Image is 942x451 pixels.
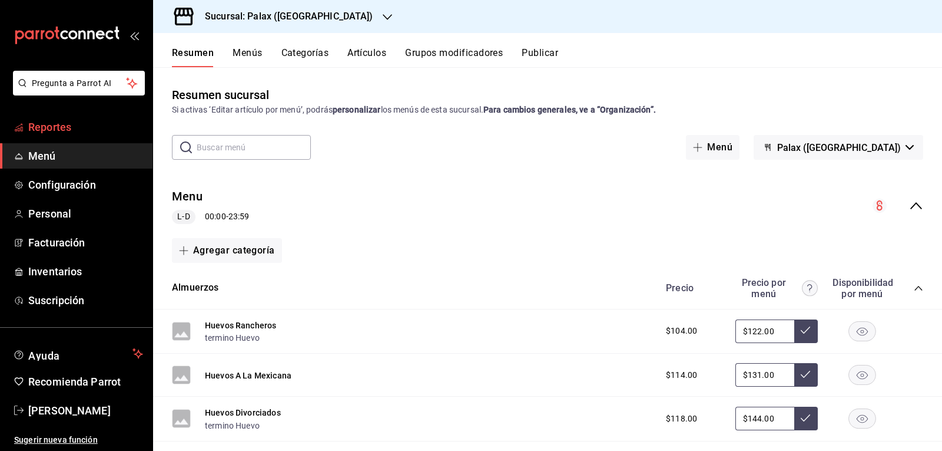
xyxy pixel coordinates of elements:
[281,47,329,67] button: Categorías
[28,177,143,193] span: Configuración
[735,363,794,387] input: Sin ajuste
[205,370,291,381] button: Huevos A La Mexicana
[666,325,697,337] span: $104.00
[666,369,697,381] span: $114.00
[914,284,923,293] button: collapse-category-row
[735,277,818,299] div: Precio por menú
[28,374,143,390] span: Recomienda Parrot
[8,85,145,98] a: Pregunta a Parrot AI
[172,47,214,67] button: Resumen
[172,210,249,224] div: 00:00 - 23:59
[233,47,262,67] button: Menús
[522,47,558,67] button: Publicar
[172,188,203,205] button: Menu
[173,210,194,223] span: L-D
[28,264,143,279] span: Inventarios
[735,320,794,343] input: Sin ajuste
[205,420,260,432] button: termino Huevo
[333,105,381,114] strong: personalizar
[28,119,143,135] span: Reportes
[28,292,143,308] span: Suscripción
[28,347,128,361] span: Ayuda
[777,142,901,153] span: Palax ([GEOGRAPHIC_DATA])
[205,332,260,344] button: termino Huevo
[405,47,503,67] button: Grupos modificadores
[153,179,942,233] div: collapse-menu-row
[172,47,942,67] div: navigation tabs
[483,105,656,114] strong: Para cambios generales, ve a “Organización”.
[172,281,219,295] button: Almuerzos
[130,31,139,40] button: open_drawer_menu
[735,407,794,430] input: Sin ajuste
[654,282,729,294] div: Precio
[172,86,269,104] div: Resumen sucursal
[205,320,276,331] button: Huevos Rancheros
[28,235,143,251] span: Facturación
[32,77,127,90] span: Pregunta a Parrot AI
[195,9,373,24] h3: Sucursal: Palax ([GEOGRAPHIC_DATA])
[754,135,923,160] button: Palax ([GEOGRAPHIC_DATA])
[172,238,282,263] button: Agregar categoría
[28,148,143,164] span: Menú
[14,434,143,446] span: Sugerir nueva función
[205,407,281,419] button: Huevos Divorciados
[666,413,697,425] span: $118.00
[197,136,311,159] input: Buscar menú
[13,71,145,96] button: Pregunta a Parrot AI
[172,104,923,116] div: Si activas ‘Editar artículo por menú’, podrás los menús de esta sucursal.
[28,403,143,419] span: [PERSON_NAME]
[28,206,143,222] span: Personal
[832,277,891,299] div: Disponibilidad por menú
[347,47,386,67] button: Artículos
[686,135,739,160] button: Menú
